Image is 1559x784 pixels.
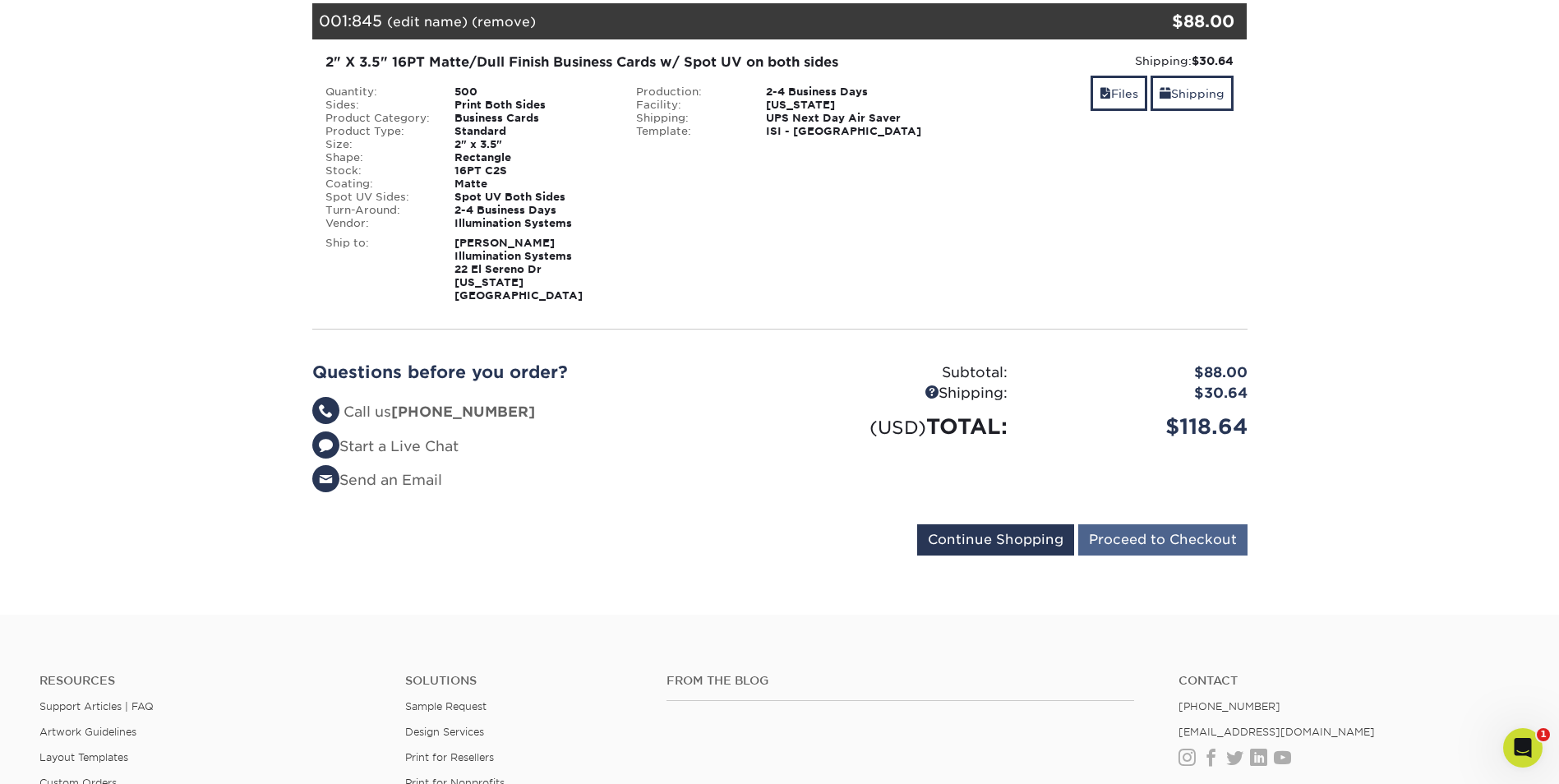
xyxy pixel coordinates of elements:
[313,164,443,178] div: Stock:
[1078,524,1248,556] input: Proceed to Checkout
[754,99,935,112] div: [US_STATE]
[39,700,154,713] a: Support Articles | FAQ
[405,751,494,763] a: Print for Resellers
[405,674,642,688] h4: Solutions
[1178,726,1375,738] a: [EMAIL_ADDRESS][DOMAIN_NAME]
[442,151,624,164] div: Rectangle
[442,204,624,217] div: 2-4 Business Days
[39,751,128,763] a: Layout Templates
[313,237,443,302] div: Ship to:
[869,417,926,438] small: (USD)
[1537,728,1550,741] span: 1
[442,138,624,151] div: 2" x 3.5"
[1151,76,1234,111] a: Shipping
[352,12,382,30] span: 845
[405,726,484,738] a: Design Services
[1160,87,1171,100] span: shipping
[472,14,536,30] a: (remove)
[405,700,487,713] a: Sample Request
[1020,383,1260,404] div: $30.64
[1503,728,1543,768] iframe: Intercom live chat
[312,438,459,454] a: Start a Live Chat
[442,217,624,230] div: Illumination Systems
[313,125,443,138] div: Product Type:
[948,53,1234,69] div: Shipping:
[442,125,624,138] div: Standard
[780,362,1020,384] div: Subtotal:
[313,178,443,191] div: Coating:
[313,85,443,99] div: Quantity:
[780,411,1020,442] div: TOTAL:
[313,191,443,204] div: Spot UV Sides:
[391,404,535,420] strong: [PHONE_NUMBER]
[624,99,754,112] div: Facility:
[1020,362,1260,384] div: $88.00
[917,524,1074,556] input: Continue Shopping
[313,99,443,112] div: Sides:
[312,3,1091,39] div: 001:
[754,125,935,138] div: ISI - [GEOGRAPHIC_DATA]
[39,674,381,688] h4: Resources
[1100,87,1111,100] span: files
[442,112,624,125] div: Business Cards
[313,138,443,151] div: Size:
[442,99,624,112] div: Print Both Sides
[442,164,624,178] div: 16PT C2S
[1178,700,1280,713] a: [PHONE_NUMBER]
[313,204,443,217] div: Turn-Around:
[780,383,1020,404] div: Shipping:
[387,14,468,30] a: (edit name)
[624,85,754,99] div: Production:
[442,85,624,99] div: 500
[624,125,754,138] div: Template:
[754,112,935,125] div: UPS Next Day Air Saver
[1091,9,1235,34] div: $88.00
[1020,411,1260,442] div: $118.64
[1192,54,1234,67] strong: $30.64
[312,402,768,423] li: Call us
[1178,674,1520,688] a: Contact
[754,85,935,99] div: 2-4 Business Days
[624,112,754,125] div: Shipping:
[39,726,136,738] a: Artwork Guidelines
[666,674,1134,688] h4: From the Blog
[312,362,768,382] h2: Questions before you order?
[454,237,583,302] strong: [PERSON_NAME] Illumination Systems 22 El Sereno Dr [US_STATE][GEOGRAPHIC_DATA]
[313,112,443,125] div: Product Category:
[312,472,442,488] a: Send an Email
[1091,76,1147,111] a: Files
[313,151,443,164] div: Shape:
[442,178,624,191] div: Matte
[313,217,443,230] div: Vendor:
[325,53,923,72] div: 2" X 3.5" 16PT Matte/Dull Finish Business Cards w/ Spot UV on both sides
[442,191,624,204] div: Spot UV Both Sides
